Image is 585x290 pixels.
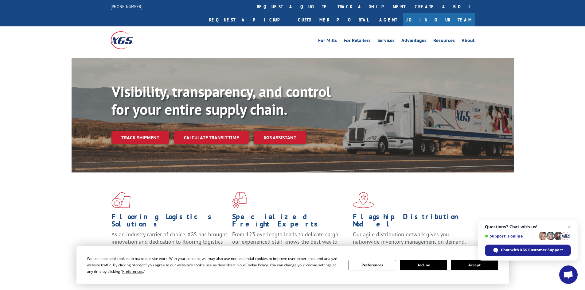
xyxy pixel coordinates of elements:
h1: Flooring Logistics Solutions [111,213,228,231]
span: Support is online [485,234,536,238]
a: Agent [373,13,403,26]
a: Customer Portal [293,13,373,26]
span: Questions? Chat with us! [485,224,571,229]
img: xgs-icon-flagship-distribution-model-red [353,192,374,208]
span: Close chat [566,223,573,230]
button: Decline [400,260,447,270]
span: Cookie Policy [245,262,268,268]
a: Advantages [401,38,427,45]
a: Services [377,38,395,45]
div: Cookie Consent Prompt [76,246,509,284]
img: xgs-icon-focused-on-flooring-red [232,192,247,208]
a: Join Our Team [403,13,475,26]
button: Preferences [349,260,396,270]
a: [PHONE_NUMBER] [111,3,142,10]
h1: Flagship Distribution Model [353,213,469,231]
a: Request a pickup [205,13,293,26]
a: Calculate transit time [174,131,249,144]
div: Open chat [559,265,578,284]
a: For Retailers [344,38,371,45]
span: Our agile distribution network gives you nationwide inventory management on demand. [353,231,466,245]
a: Resources [433,38,455,45]
span: Preferences [122,269,143,274]
span: Chat with XGS Customer Support [501,247,563,253]
span: As an industry carrier of choice, XGS has brought innovation and dedication to flooring logistics... [111,231,227,253]
button: Accept [451,260,498,270]
div: We use essential cookies to make our site work. With your consent, we may also use non-essential ... [87,255,341,275]
a: XGS ASSISTANT [254,131,306,144]
b: Visibility, transparency, and control for your entire supply chain. [111,82,331,119]
img: xgs-icon-total-supply-chain-intelligence-red [111,192,131,208]
a: For Mills [318,38,337,45]
p: From 123 overlength loads to delicate cargo, our experienced staff knows the best way to move you... [232,231,348,258]
h1: Specialized Freight Experts [232,213,348,231]
div: Chat with XGS Customer Support [485,245,571,256]
a: Track shipment [111,131,169,144]
a: About [462,38,475,45]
